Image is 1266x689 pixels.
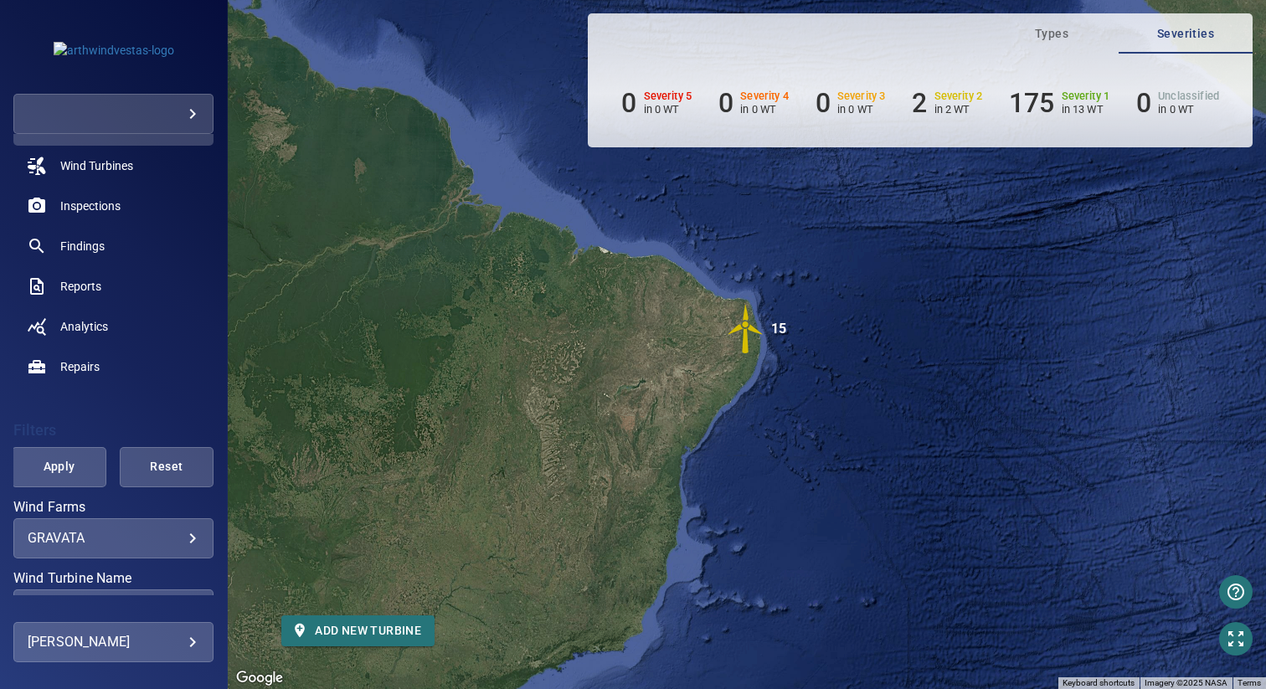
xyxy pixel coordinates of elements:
[816,87,831,119] h6: 0
[934,90,983,102] h6: Severity 2
[60,318,108,335] span: Analytics
[54,42,174,59] img: arthwindvestas-logo
[232,667,287,689] a: Open this area in Google Maps (opens a new window)
[13,306,214,347] a: analytics noActive
[644,103,692,116] p: in 0 WT
[816,87,886,119] li: Severity 3
[13,186,214,226] a: inspections noActive
[1158,103,1219,116] p: in 0 WT
[13,347,214,387] a: repairs noActive
[33,456,85,477] span: Apply
[13,589,214,630] div: Wind Turbine Name
[13,226,214,266] a: findings noActive
[13,572,214,585] label: Wind Turbine Name
[740,90,789,102] h6: Severity 4
[912,87,927,119] h6: 2
[12,447,105,487] button: Apply
[1062,90,1110,102] h6: Severity 1
[28,629,199,656] div: [PERSON_NAME]
[232,667,287,689] img: Google
[1063,677,1135,689] button: Keyboard shortcuts
[771,304,786,354] div: 15
[1129,23,1243,44] span: Severities
[13,266,214,306] a: reports noActive
[120,447,214,487] button: Reset
[1136,87,1219,119] li: Severity Unclassified
[621,87,692,119] li: Severity 5
[13,422,214,439] h4: Filters
[1009,87,1109,119] li: Severity 1
[60,157,133,174] span: Wind Turbines
[141,456,193,477] span: Reset
[721,304,771,354] img: windFarmIconCat2.svg
[934,103,983,116] p: in 2 WT
[60,198,121,214] span: Inspections
[1062,103,1110,116] p: in 13 WT
[718,87,733,119] h6: 0
[13,146,214,186] a: windturbines noActive
[1145,678,1227,687] span: Imagery ©2025 NASA
[1158,90,1219,102] h6: Unclassified
[13,94,214,134] div: arthwindvestas
[912,87,982,119] li: Severity 2
[837,90,886,102] h6: Severity 3
[721,304,771,357] gmp-advanced-marker: 15
[281,615,435,646] button: Add new turbine
[60,278,101,295] span: Reports
[740,103,789,116] p: in 0 WT
[837,103,886,116] p: in 0 WT
[28,530,199,546] div: GRAVATA
[718,87,789,119] li: Severity 4
[995,23,1109,44] span: Types
[621,87,636,119] h6: 0
[13,501,214,514] label: Wind Farms
[1136,87,1151,119] h6: 0
[644,90,692,102] h6: Severity 5
[13,518,214,558] div: Wind Farms
[295,620,421,641] span: Add new turbine
[60,238,105,255] span: Findings
[1009,87,1054,119] h6: 175
[60,358,100,375] span: Repairs
[1238,678,1261,687] a: Terms (opens in new tab)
